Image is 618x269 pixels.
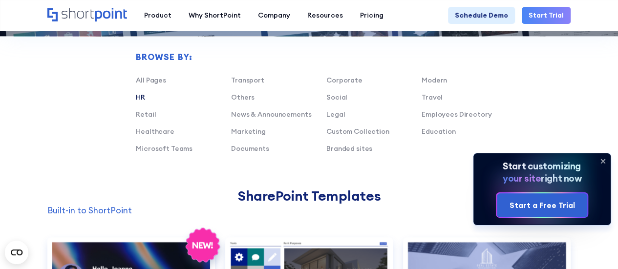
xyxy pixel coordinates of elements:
[5,241,28,264] button: Open CMP widget
[298,7,351,24] a: Resources
[497,193,587,217] a: Start a Free Trial
[180,7,249,24] a: Why ShortPoint
[448,7,515,24] a: Schedule Demo
[509,199,575,211] div: Start a Free Trial
[422,93,443,102] a: Travel
[326,144,372,153] a: Branded sites
[189,10,241,21] div: Why ShortPoint
[136,127,174,136] a: Healthcare
[231,93,255,102] a: Others
[422,76,447,84] a: Modern
[231,110,311,119] a: News & Announcements
[47,188,571,204] h2: SharePoint Templates
[144,10,171,21] div: Product
[231,76,264,84] a: Transport
[307,10,343,21] div: Resources
[326,110,345,119] a: Legal
[136,110,156,119] a: Retail
[231,144,269,153] a: Documents
[360,10,384,21] div: Pricing
[522,7,571,24] a: Start Trial
[231,127,266,136] a: Marketing
[47,204,571,217] p: Built-in to ShortPoint
[326,93,347,102] a: Social
[136,93,145,102] a: HR
[136,52,517,62] h2: Browse by:
[136,76,166,84] a: All Pages
[135,7,180,24] a: Product
[326,76,362,84] a: Corporate
[249,7,298,24] a: Company
[569,222,618,269] iframe: Chat Widget
[136,144,192,153] a: Microsoft Teams
[326,127,389,136] a: Custom Collection
[422,110,491,119] a: Employees Directory
[258,10,290,21] div: Company
[351,7,392,24] a: Pricing
[422,127,456,136] a: Education
[47,8,127,22] a: Home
